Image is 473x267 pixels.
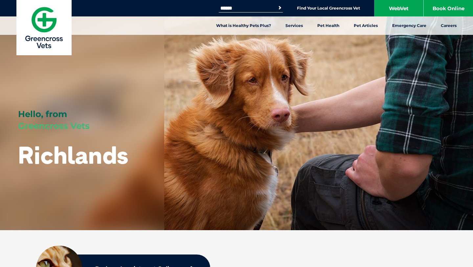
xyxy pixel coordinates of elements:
a: Find Your Local Greencross Vet [297,6,360,11]
a: Pet Articles [347,16,385,35]
span: Hello, from [18,109,67,119]
button: Search [277,5,283,11]
h1: Richlands [18,142,128,168]
a: Pet Health [310,16,347,35]
a: Careers [434,16,464,35]
a: Emergency Care [385,16,434,35]
a: What is Healthy Pets Plus? [209,16,278,35]
span: Greencross Vets [18,121,90,131]
a: Services [278,16,310,35]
